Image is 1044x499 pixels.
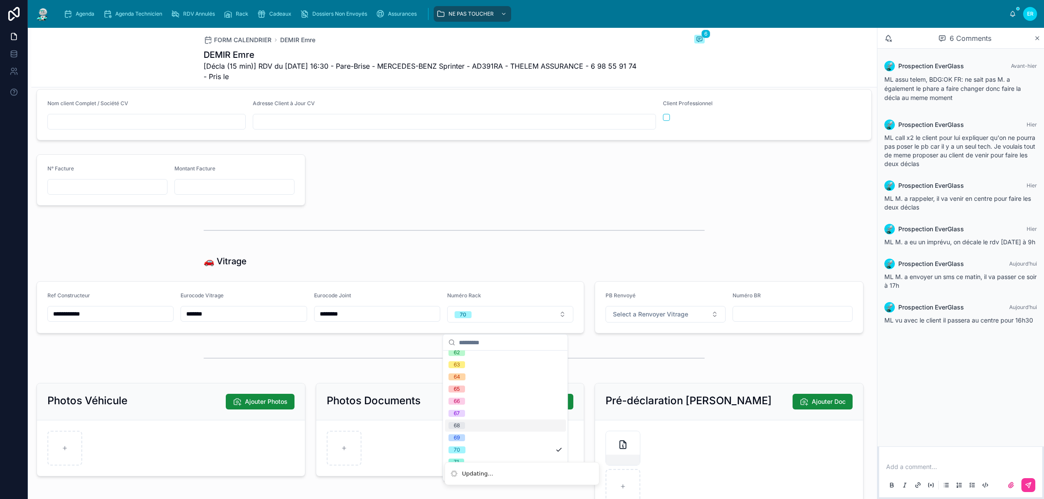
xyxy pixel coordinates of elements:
[460,311,466,318] div: 70
[1027,182,1037,189] span: Hier
[884,75,1037,102] p: ML assu telem, BDG:OK FR: ne sait pas M. a également le phare a faire changer donc faire la décla...
[245,397,288,406] span: Ajouter Photos
[327,394,421,408] h2: Photos Documents
[701,30,710,38] span: 6
[47,394,127,408] h2: Photos Véhicule
[898,303,964,312] span: Prospection EverGlass
[454,446,460,453] div: 70
[57,4,1009,23] div: scrollable content
[236,10,248,17] span: Rack
[663,100,713,106] span: Client Professionnel
[1009,260,1037,267] span: Aujourd’hui
[269,10,291,17] span: Cadeaux
[76,10,94,17] span: Agenda
[613,310,688,319] span: Select a Renvoyer Vitrage
[898,62,964,70] span: Prospection EverGlass
[174,165,215,172] span: Montant Facture
[454,361,460,368] div: 63
[448,10,494,17] span: NE PAS TOUCHER
[898,181,964,190] span: Prospection EverGlass
[253,100,315,106] span: Adresse Client à Jour CV
[454,410,460,417] div: 67
[226,394,294,409] button: Ajouter Photos
[181,292,224,299] span: Eurocode Vitrage
[898,259,964,268] span: Prospection EverGlass
[447,306,573,323] button: Select Button
[454,422,460,429] div: 68
[1009,304,1037,310] span: Aujourd’hui
[221,6,254,22] a: Rack
[168,6,221,22] a: RDV Annulés
[443,351,568,481] div: Suggestions
[454,398,460,405] div: 66
[254,6,298,22] a: Cadeaux
[884,238,1035,246] span: ML M. a eu un imprévu, on décale le rdv [DATE] à 9h
[183,10,215,17] span: RDV Annulés
[1011,63,1037,69] span: Avant-hier
[793,394,853,409] button: Ajouter Doc
[694,35,705,45] button: 6
[1027,226,1037,232] span: Hier
[606,394,772,408] h2: Pré-déclaration [PERSON_NAME]
[204,61,639,82] span: [Décla (15 min)] RDV du [DATE] 16:30 - Pare-Brise - MERCEDES-BENZ Sprinter - AD391RA - THELEM ASS...
[462,469,493,478] div: Updating...
[1027,10,1034,17] span: ER
[115,10,162,17] span: Agenda Technicien
[606,292,636,299] span: PB Renvoyé
[373,6,423,22] a: Assurances
[733,292,761,299] span: Numéro BR
[812,397,846,406] span: Ajouter Doc
[204,36,271,44] a: FORM CALENDRIER
[606,306,726,323] button: Select Button
[454,434,460,441] div: 69
[454,386,460,393] div: 65
[454,349,460,356] div: 62
[35,7,50,21] img: App logo
[898,225,964,233] span: Prospection EverGlass
[884,316,1033,324] span: ML vu avec le client il passera au centre pour 16h30
[312,10,367,17] span: Dossiers Non Envoyés
[47,100,128,106] span: Nom client Complet / Société CV
[280,36,315,44] a: DEMIR Emre
[950,33,991,43] span: 6 Comments
[204,255,247,267] h1: 🚗 Vitrage
[454,373,460,380] div: 64
[447,292,481,299] span: Numéro Rack
[884,195,1031,211] span: ML M. a rappeler, il va venir en centre pour faire les deux déclas
[214,36,271,44] span: FORM CALENDRIER
[1027,121,1037,128] span: Hier
[898,120,964,129] span: Prospection EverGlass
[298,6,373,22] a: Dossiers Non Envoyés
[388,10,417,17] span: Assurances
[314,292,351,299] span: Eurocode Joint
[47,292,90,299] span: Ref Constructeur
[884,273,1037,289] span: ML M. a envoyer un sms ce matin, il va passer ce soir à 17h
[204,49,639,61] h1: DEMIR Emre
[884,134,1035,167] span: ML call x2 le client pour lui expliquer qu'on ne pourra pas poser le pb car il y a un seul tech. ...
[434,6,511,22] a: NE PAS TOUCHER
[47,165,74,172] span: N° Facture
[100,6,168,22] a: Agenda Technicien
[61,6,100,22] a: Agenda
